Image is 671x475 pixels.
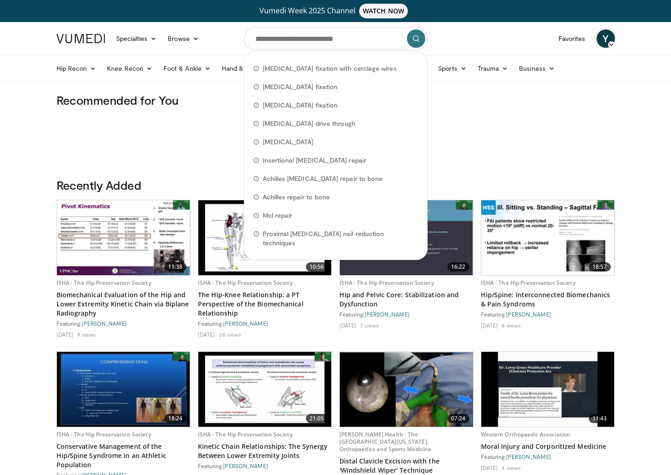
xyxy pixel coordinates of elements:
div: Featuring: [339,311,474,318]
a: [PERSON_NAME] [506,311,551,317]
a: 10:56 [198,200,332,275]
a: Trauma [472,59,514,78]
span: Mcl repair [263,211,293,220]
span: [MEDICAL_DATA] fixation [263,82,338,91]
span: Achilles repair to bone [263,192,330,202]
a: Biomechanical Evaluation of the Hip and Lower Extremity Kinetic Chain via Biplane Radiography [56,290,191,318]
span: 07:24 [447,414,469,423]
img: 6da35c9a-c555-4f75-a3af-495e0ca8239f.620x360_q85_upscale.jpg [57,200,190,275]
a: Specialties [111,29,163,48]
a: ISHA - The Hip Preservation Society [56,279,151,287]
a: [PERSON_NAME] Health - The [GEOGRAPHIC_DATA][US_STATE]: Orthopaedics and Sports Medicine [339,430,432,453]
li: 8 views [502,322,521,329]
h3: Recommended for You [56,93,615,107]
li: [DATE] [481,464,501,471]
span: 11:43 [589,414,611,423]
a: Distal Clavicle Excision with the 'Windshield Wiper' Technique [339,457,474,475]
a: 07:24 [340,352,473,427]
span: 10:56 [306,262,328,271]
a: [PERSON_NAME] [82,320,127,327]
span: WATCH NOW [359,4,408,18]
img: 9176c1cc-0fe9-4bde-b74f-800dab24d963.620x360_q85_upscale.jpg [481,352,615,427]
img: 292c1307-4274-4cce-a4ae-b6cd8cf7e8aa.620x360_q85_upscale.jpg [198,200,332,275]
a: 18:57 [481,200,615,275]
img: VuMedi Logo [56,34,105,43]
a: Business [513,59,560,78]
li: 7 views [360,322,379,329]
li: 4 views [502,464,521,471]
a: 11:43 [481,352,615,427]
a: ISHA - The Hip Preservation Society [339,279,434,287]
li: [DATE] [198,331,218,338]
div: Featuring: [198,462,332,469]
li: 9 views [77,331,96,338]
a: [PERSON_NAME] [365,311,410,317]
span: 21:05 [306,414,328,423]
a: Kinetic Chain Relationships: The Synergy Between Lower Extremity Joints [198,442,332,460]
a: ISHA - The Hip Preservation Society [56,430,151,438]
input: Search topics, interventions [244,28,428,50]
a: Browse [162,29,204,48]
li: [DATE] [56,331,76,338]
a: Hip Recon [51,59,102,78]
a: [PERSON_NAME] [506,453,551,460]
div: Featuring: [198,320,332,327]
span: 11:38 [164,262,186,271]
img: a7b75fd4-cde6-4697-a64c-761743312e1d.jpeg.620x360_q85_upscale.jpg [340,352,473,427]
a: Vumedi Week 2025 ChannelWATCH NOW [58,4,614,18]
span: Proximal [MEDICAL_DATA] nail reduction techniques [263,229,418,248]
img: 0bdaa4eb-40dd-479d-bd02-e24569e50eb5.620x360_q85_upscale.jpg [481,200,615,275]
a: Moral Injury and Corporitized Medicine [481,442,615,451]
a: Knee Recon [101,59,158,78]
a: 18:24 [57,352,190,427]
div: Featuring: [481,311,615,318]
div: Featuring: [56,320,191,327]
span: [MEDICAL_DATA] fixation with cerclage wires [263,64,397,73]
span: [MEDICAL_DATA] [263,137,314,147]
a: 21:05 [198,352,332,427]
a: Western Orthopaedic Association [481,430,571,438]
img: 32a4bfa3-d390-487e-829c-9985ff2db92b.620x360_q85_upscale.jpg [198,352,332,427]
span: Achilles [MEDICAL_DATA] repair to bone [263,174,383,183]
span: 16:22 [447,262,469,271]
h3: Recently Added [56,178,615,192]
img: 8cf580ce-0e69-40cf-bdad-06f149b21afc.620x360_q85_upscale.jpg [57,352,190,427]
span: [MEDICAL_DATA] fixation [263,101,338,110]
span: 18:57 [589,262,611,271]
a: [PERSON_NAME] [223,320,268,327]
a: ISHA - The Hip Preservation Society [481,279,575,287]
a: Hand & Wrist [216,59,276,78]
a: ISHA - The Hip Preservation Society [198,430,293,438]
a: ISHA - The Hip Preservation Society [198,279,293,287]
li: [DATE] [339,322,359,329]
div: Featuring: [481,453,615,460]
li: 38 views [219,331,241,338]
a: Hip and Pelvic Core: Stabilization and Dysfunction [339,290,474,309]
span: Insertional [MEDICAL_DATA] repair [263,156,366,165]
a: Y [597,29,615,48]
a: Hip/Spine: Interconnected Biomechanics & Pain Syndroms [481,290,615,309]
a: 11:38 [57,200,190,275]
a: Favorites [553,29,591,48]
a: Foot & Ankle [158,59,216,78]
a: Conservative Management of the Hip/Spine Syndrome in an Athletic Population [56,442,191,469]
span: [MEDICAL_DATA] drive through [263,119,356,128]
a: Sports [433,59,472,78]
li: [DATE] [481,322,501,329]
a: The Hip-Knee Relationship: a PT Perspective of the Biomechanical Relationship [198,290,332,318]
span: 18:24 [164,414,186,423]
a: [PERSON_NAME] [223,463,268,469]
